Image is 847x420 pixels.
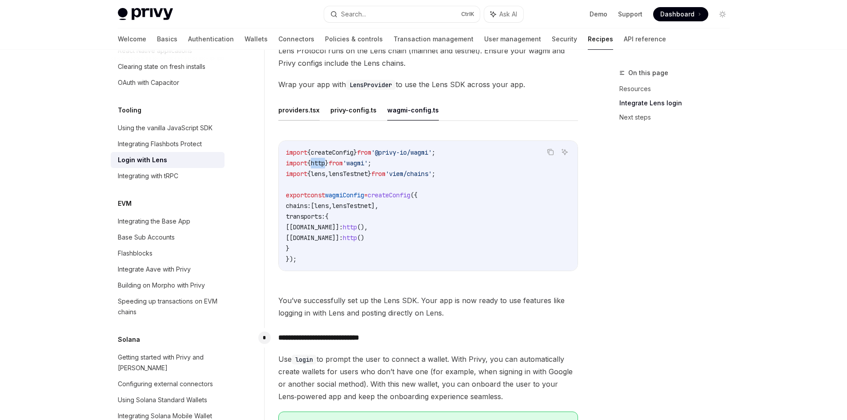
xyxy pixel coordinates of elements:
span: const [307,191,325,199]
span: ; [432,170,435,178]
a: Policies & controls [325,28,383,50]
span: }); [286,255,297,263]
div: Speeding up transactions on EVM chains [118,296,219,317]
code: login [292,355,317,364]
span: from [329,159,343,167]
span: import [286,159,307,167]
a: Base Sub Accounts [111,229,225,245]
span: ({ [410,191,417,199]
a: Wallets [245,28,268,50]
span: { [307,170,311,178]
span: http [343,223,357,231]
h5: Solana [118,334,140,345]
a: Using Solana Standard Wallets [111,392,225,408]
a: Building on Morpho with Privy [111,277,225,293]
a: Recipes [588,28,613,50]
a: Flashblocks [111,245,225,261]
div: Getting started with Privy and [PERSON_NAME] [118,352,219,373]
div: Using Solana Standard Wallets [118,395,207,405]
a: OAuth with Capacitor [111,75,225,91]
button: Toggle dark mode [715,7,730,21]
a: Integrate Lens login [619,96,737,110]
a: Transaction management [393,28,474,50]
span: Lens Protocol runs on the Lens chain (mainnet and testnet). Ensure your wagmi and Privy configs i... [278,44,578,69]
span: { [307,148,311,156]
span: export [286,191,307,199]
span: from [357,148,371,156]
a: Welcome [118,28,146,50]
span: lens [314,202,329,210]
a: Clearing state on fresh installs [111,59,225,75]
span: transports: [286,212,325,220]
a: Connectors [278,28,314,50]
a: Demo [590,10,607,19]
span: '@privy-io/wagmi' [371,148,432,156]
a: Dashboard [653,7,708,21]
a: Basics [157,28,177,50]
a: Integrate Aave with Privy [111,261,225,277]
span: { [307,159,311,167]
span: ; [368,159,371,167]
div: Clearing state on fresh installs [118,61,205,72]
div: Integrating Flashbots Protect [118,139,202,149]
button: Ask AI [559,146,570,158]
span: import [286,148,307,156]
span: [ [311,202,314,210]
a: Login with Lens [111,152,225,168]
h5: EVM [118,198,132,209]
span: lensTestnet [329,170,368,178]
span: ; [432,148,435,156]
a: Authentication [188,28,234,50]
div: Login with Lens [118,155,167,165]
div: Configuring external connectors [118,379,213,389]
span: createConfig [368,191,410,199]
a: Resources [619,82,737,96]
a: Integrating the Base App [111,213,225,229]
button: Copy the contents from the code block [545,146,556,158]
span: On this page [628,68,668,78]
button: privy-config.ts [330,100,377,120]
span: } [368,170,371,178]
span: , [325,170,329,178]
a: Integrating Flashbots Protect [111,136,225,152]
span: (), [357,223,368,231]
div: Search... [341,9,366,20]
span: Ask AI [499,10,517,19]
button: wagmi-config.ts [387,100,439,120]
span: createConfig [311,148,353,156]
span: Wrap your app with to use the Lens SDK across your app. [278,78,578,91]
span: ], [371,202,378,210]
div: Flashblocks [118,248,153,259]
a: Security [552,28,577,50]
button: Ask AI [484,6,523,22]
div: Integrating with tRPC [118,171,178,181]
span: Use to prompt the user to connect a wallet. With Privy, you can automatically create wallets for ... [278,353,578,403]
a: Using the vanilla JavaScript SDK [111,120,225,136]
span: } [325,159,329,167]
div: Building on Morpho with Privy [118,280,205,291]
span: 'viem/chains' [385,170,432,178]
span: from [371,170,385,178]
img: light logo [118,8,173,20]
span: () [357,234,364,242]
div: OAuth with Capacitor [118,77,179,88]
span: Ctrl K [461,11,474,18]
a: Support [618,10,642,19]
span: http [343,234,357,242]
div: Using the vanilla JavaScript SDK [118,123,213,133]
span: , [329,202,332,210]
span: lensTestnet [332,202,371,210]
span: = [364,191,368,199]
a: API reference [624,28,666,50]
span: [[DOMAIN_NAME]]: [286,223,343,231]
a: Speeding up transactions on EVM chains [111,293,225,320]
span: wagmiConfig [325,191,364,199]
div: Base Sub Accounts [118,232,175,243]
span: import [286,170,307,178]
span: lens [311,170,325,178]
a: Next steps [619,110,737,124]
span: chains: [286,202,311,210]
span: } [286,244,289,252]
span: Dashboard [660,10,694,19]
div: Integrate Aave with Privy [118,264,191,275]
